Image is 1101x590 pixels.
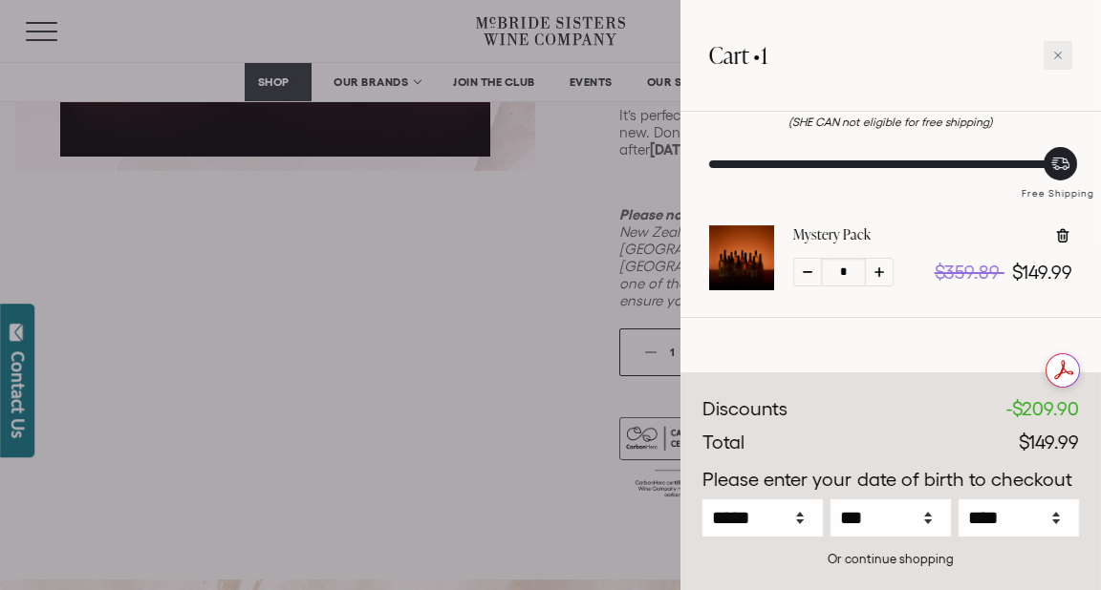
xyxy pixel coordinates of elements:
div: Or continue shopping [702,550,1079,568]
span: $149.99 [1012,262,1072,283]
div: Free Shipping [1015,168,1101,201]
em: (SHE CAN not eligible for free shipping) [788,116,993,128]
a: Mystery Pack [793,225,871,244]
div: Discounts [702,395,788,424]
span: $149.99 [1019,432,1079,453]
span: 1 [761,39,767,71]
p: Please enter your date of birth to checkout [702,466,1079,495]
div: - [1006,395,1079,424]
h2: Cart • [709,29,767,82]
span: $359.89 [935,262,1000,283]
a: Mystery Pack [709,273,774,294]
span: $209.90 [1012,398,1079,419]
div: Total [702,429,745,457]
